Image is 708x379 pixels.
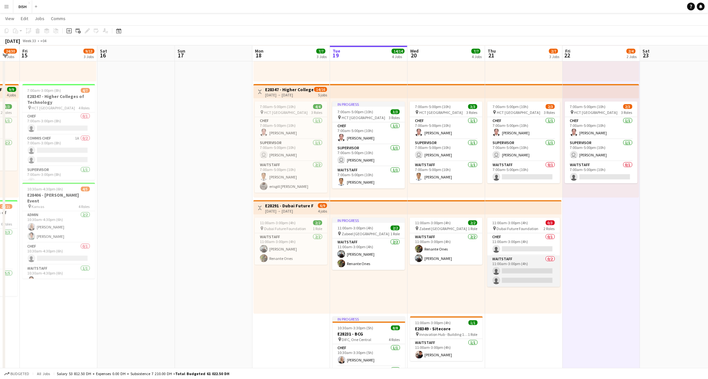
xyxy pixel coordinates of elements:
[544,226,555,231] span: 2 Roles
[22,48,28,54] span: Fri
[100,48,107,54] span: Sat
[627,49,636,54] span: 2/4
[333,331,405,337] h3: E28231 - BCG
[318,92,327,97] div: 5 jobs
[79,105,90,110] span: 4 Roles
[175,371,229,376] span: Total Budgeted 61 022.50 DH
[311,110,322,115] span: 3 Roles
[410,102,482,183] app-job-card: 7:00am-5:00pm (10h)3/3 HCT [GEOGRAPHIC_DATA]3 RolesChef1/17:00am-5:00pm (10h)[PERSON_NAME]Supervi...
[497,226,539,231] span: Dubai Future Foundation
[22,265,95,287] app-card-role: Waitstaff1/110:30am-4:30pm (6h)joppet [PERSON_NAME]
[333,316,405,322] div: In progress
[332,102,405,189] app-job-card: In progress7:00am-5:00pm (10h)3/3 HCT [GEOGRAPHIC_DATA]3 RolesChef1/17:00am-5:00pm (10h)[PERSON_N...
[4,49,17,54] span: 24/30
[487,102,560,183] div: 7:00am-5:00pm (10h)2/3 HCT [GEOGRAPHIC_DATA]3 RolesChef1/17:00am-5:00pm (10h)[PERSON_NAME]Supervi...
[3,104,12,109] span: 3/3
[409,52,419,59] span: 20
[22,166,95,188] app-card-role: Supervisor1/17:00am-3:00pm (8h)[PERSON_NAME]
[83,49,94,54] span: 9/13
[391,109,400,114] span: 3/3
[466,110,477,115] span: 3 Roles
[574,110,618,115] span: HCT [GEOGRAPHIC_DATA]
[332,52,340,59] span: 19
[565,139,638,161] app-card-role: Supervisor1/17:00am-5:00pm (10h) [PERSON_NAME]
[332,122,405,144] app-card-role: Chef1/17:00am-5:00pm (10h)[PERSON_NAME]
[410,218,482,265] div: 11:00am-3:00pm (4h)2/2 Zabeel [GEOGRAPHIC_DATA]1 RoleWaitstaff2/211:00am-3:00pm (4h)Renante Ones[...
[564,52,570,59] span: 22
[415,320,451,325] span: 11:00am-3:00pm (4h)
[390,231,400,236] span: 1 Role
[472,54,482,59] div: 4 Jobs
[391,226,400,230] span: 2/2
[337,226,373,230] span: 11:00am-3:00pm (4h)
[1,110,12,115] span: 2 Roles
[32,105,75,110] span: HCT [GEOGRAPHIC_DATA]
[22,243,95,265] app-card-role: Chef0/110:30am-4:30pm (6h)
[389,337,400,342] span: 4 Roles
[317,54,327,59] div: 3 Jobs
[332,218,405,270] div: In progress11:00am-3:00pm (4h)2/2 Zabeel [GEOGRAPHIC_DATA]1 RoleWaitstaff2/211:00am-3:00pm (4h)[P...
[177,52,185,59] span: 17
[410,117,482,139] app-card-role: Chef1/17:00am-5:00pm (10h)[PERSON_NAME]
[22,84,95,180] div: 7:00am-3:00pm (8h)4/7E28347 - Higher Colleges of Technology HCT [GEOGRAPHIC_DATA]4 RolesChef0/17:...
[7,87,16,92] span: 9/9
[389,115,400,120] span: 3 Roles
[468,104,477,109] span: 3/3
[255,139,327,161] app-card-role: Supervisor1/17:00am-5:00pm (10h) [PERSON_NAME]
[265,87,313,92] h3: E28347 - Higher Colleges of Technology
[314,87,327,92] span: 14/16
[487,52,496,59] span: 21
[22,135,95,166] app-card-role: Commis Chef1A0/27:00am-3:00pm (8h)
[332,102,405,107] div: In progress
[260,104,296,109] span: 7:00am-5:00pm (10h)
[51,16,66,21] span: Comms
[22,211,95,243] app-card-role: Admin2/210:30am-4:30pm (6h)[PERSON_NAME][PERSON_NAME]
[21,38,38,43] span: Week 33
[332,238,405,270] app-card-role: Waitstaff2/211:00am-3:00pm (4h)[PERSON_NAME]Renante Ones
[255,233,327,265] app-card-role: Waitstaff2/211:00am-3:00pm (4h)[PERSON_NAME]Renante Ones
[410,339,483,361] app-card-role: Waitstaff1/111:00am-3:00pm (4h)[PERSON_NAME]
[255,102,327,193] app-job-card: 7:00am-5:00pm (10h)4/4 HCT [GEOGRAPHIC_DATA]3 RolesChef1/17:00am-5:00pm (10h)[PERSON_NAME]Supervi...
[81,88,90,93] span: 4/7
[570,104,606,109] span: 7:00am-5:00pm (10h)
[468,220,477,225] span: 2/2
[415,220,451,225] span: 11:00am-3:00pm (4h)
[565,117,638,139] app-card-role: Chef1/17:00am-5:00pm (10h)[PERSON_NAME]
[5,38,20,44] div: [DATE]
[22,183,95,279] app-job-card: 10:30am-4:30pm (6h)4/5E28406 - [PERSON_NAME] Event Kanvas4 RolesAdmin2/210:30am-4:30pm (6h)[PERSO...
[392,49,405,54] span: 14/14
[21,16,28,21] span: Edit
[32,204,44,209] span: Kanvas
[255,218,327,265] app-job-card: 11:00am-3:00pm (4h)2/2 Dubai Future Foundation1 RoleWaitstaff2/211:00am-3:00pm (4h)[PERSON_NAME]R...
[22,192,95,204] h3: E28406 - [PERSON_NAME] Event
[410,316,483,361] app-job-card: 11:00am-3:00pm (4h)1/1E28349 - Sitecore Innovation Hub - Building 1, 35X7+R7V - Al Falak [GEOGRAP...
[18,14,31,23] a: Edit
[623,104,632,109] span: 2/3
[57,371,229,376] div: Salary 53 812.50 DH + Expenses 0.00 DH + Subsistence 7 210.00 DH =
[36,371,51,376] span: All jobs
[10,372,29,376] span: Budgeted
[32,14,47,23] a: Jobs
[487,161,560,183] app-card-role: Waitstaff0/17:00am-5:00pm (10h)
[392,54,404,59] div: 4 Jobs
[487,117,560,139] app-card-role: Chef1/17:00am-5:00pm (10h)[PERSON_NAME]
[469,320,478,325] span: 1/1
[342,115,385,120] span: HCT [GEOGRAPHIC_DATA]
[487,233,560,255] app-card-role: Chef0/111:00am-3:00pm (4h)
[468,332,478,337] span: 1 Role
[255,117,327,139] app-card-role: Chef1/17:00am-5:00pm (10h)[PERSON_NAME]
[22,93,95,105] h3: E28347 - Higher Colleges of Technology
[99,52,107,59] span: 16
[254,52,263,59] span: 18
[81,187,90,191] span: 4/5
[265,92,313,97] div: [DATE] → [DATE]
[35,16,44,21] span: Jobs
[3,14,17,23] a: View
[13,0,32,13] button: DISH
[177,48,185,54] span: Sun
[84,54,94,59] div: 3 Jobs
[28,88,61,93] span: 7:00am-3:00pm (8h)
[318,208,327,214] div: 4 jobs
